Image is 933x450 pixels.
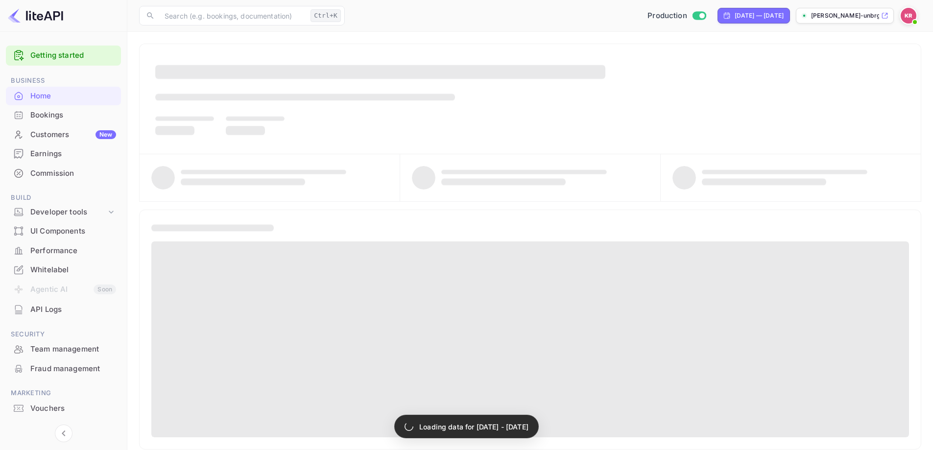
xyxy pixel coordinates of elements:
[6,241,121,260] a: Performance
[30,91,116,102] div: Home
[6,359,121,379] div: Fraud management
[6,164,121,182] a: Commission
[30,304,116,315] div: API Logs
[6,204,121,221] div: Developer tools
[30,245,116,257] div: Performance
[718,8,790,24] div: Click to change the date range period
[6,106,121,125] div: Bookings
[6,261,121,279] a: Whitelabel
[6,192,121,203] span: Build
[6,125,121,143] a: CustomersNew
[735,11,784,20] div: [DATE] — [DATE]
[6,106,121,124] a: Bookings
[644,10,710,22] div: Switch to Sandbox mode
[6,144,121,163] a: Earnings
[811,11,879,20] p: [PERSON_NAME]-unbrg.[PERSON_NAME]...
[6,300,121,319] div: API Logs
[30,403,116,414] div: Vouchers
[6,87,121,106] div: Home
[30,363,116,375] div: Fraud management
[647,10,687,22] span: Production
[30,168,116,179] div: Commission
[6,359,121,378] a: Fraud management
[30,344,116,355] div: Team management
[419,422,528,432] p: Loading data for [DATE] - [DATE]
[8,8,63,24] img: LiteAPI logo
[6,399,121,417] a: Vouchers
[6,329,121,340] span: Security
[6,261,121,280] div: Whitelabel
[30,50,116,61] a: Getting started
[6,340,121,359] div: Team management
[6,46,121,66] div: Getting started
[6,75,121,86] span: Business
[6,241,121,261] div: Performance
[6,300,121,318] a: API Logs
[30,148,116,160] div: Earnings
[6,144,121,164] div: Earnings
[6,399,121,418] div: Vouchers
[96,130,116,139] div: New
[30,129,116,141] div: Customers
[30,110,116,121] div: Bookings
[6,388,121,399] span: Marketing
[6,340,121,358] a: Team management
[30,264,116,276] div: Whitelabel
[901,8,916,24] img: Kobus Roux
[6,222,121,241] div: UI Components
[6,125,121,144] div: CustomersNew
[30,207,106,218] div: Developer tools
[159,6,307,25] input: Search (e.g. bookings, documentation)
[6,164,121,183] div: Commission
[311,9,341,22] div: Ctrl+K
[6,87,121,105] a: Home
[30,226,116,237] div: UI Components
[6,222,121,240] a: UI Components
[55,425,72,442] button: Collapse navigation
